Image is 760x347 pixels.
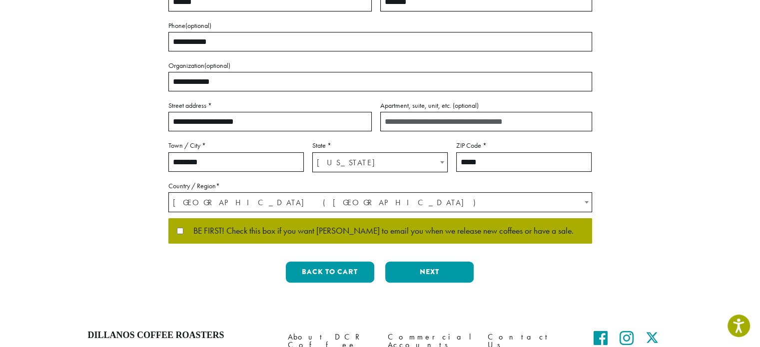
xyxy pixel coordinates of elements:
[385,262,474,283] button: Next
[168,139,304,152] label: Town / City
[185,21,211,30] span: (optional)
[312,139,448,152] label: State
[183,227,574,236] span: BE FIRST! Check this box if you want [PERSON_NAME] to email you when we release new coffees or ha...
[168,192,592,212] span: Country / Region
[169,193,592,212] span: United States (US)
[88,330,273,341] h4: Dillanos Coffee Roasters
[168,99,372,112] label: Street address
[453,101,479,110] span: (optional)
[204,61,230,70] span: (optional)
[286,262,374,283] button: Back to cart
[380,99,592,112] label: Apartment, suite, unit, etc.
[177,228,183,234] input: BE FIRST! Check this box if you want [PERSON_NAME] to email you when we release new coffees or ha...
[313,153,447,172] span: Idaho
[168,59,592,72] label: Organization
[312,152,448,172] span: State
[456,139,592,152] label: ZIP Code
